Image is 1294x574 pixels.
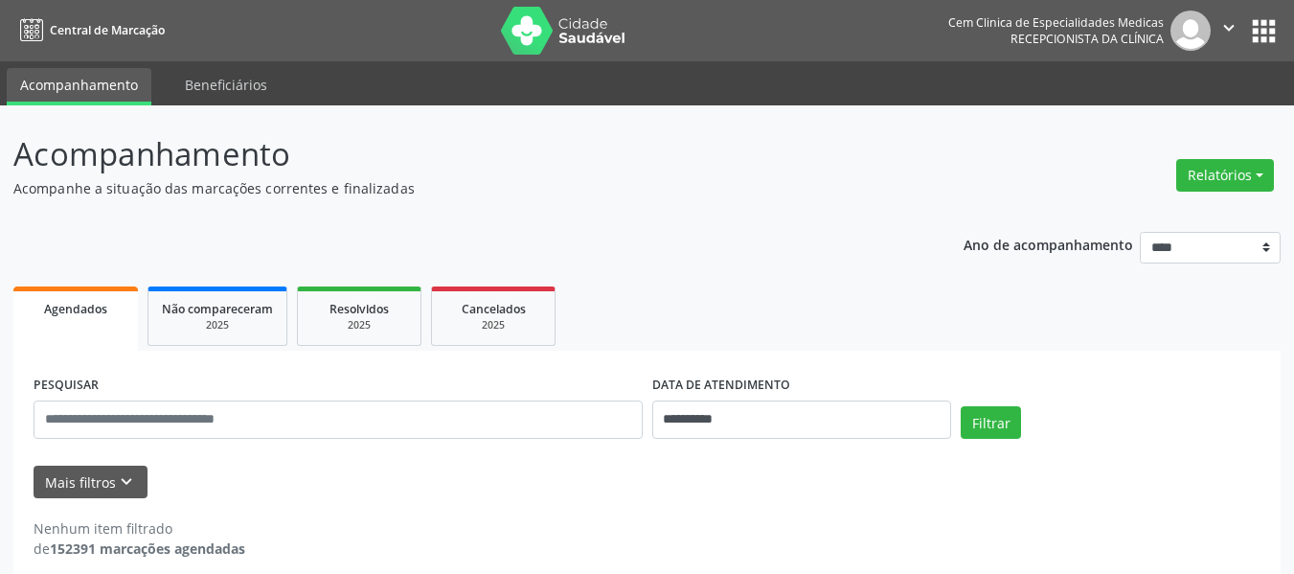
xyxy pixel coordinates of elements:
[329,301,389,317] span: Resolvidos
[44,301,107,317] span: Agendados
[1211,11,1247,51] button: 
[13,130,900,178] p: Acompanhamento
[948,14,1164,31] div: Cem Clinica de Especialidades Medicas
[1170,11,1211,51] img: img
[116,471,137,493] i: keyboard_arrow_down
[1010,31,1164,47] span: Recepcionista da clínica
[50,22,165,38] span: Central de Marcação
[462,301,526,317] span: Cancelados
[445,318,541,333] div: 2025
[50,540,245,558] strong: 152391 marcações agendadas
[1176,159,1274,192] button: Relatórios
[1247,14,1281,48] button: apps
[652,371,790,401] label: DATA DE ATENDIMENTO
[34,539,245,559] div: de
[34,466,148,499] button: Mais filtroskeyboard_arrow_down
[13,178,900,198] p: Acompanhe a situação das marcações correntes e finalizadas
[162,318,273,333] div: 2025
[7,68,151,105] a: Acompanhamento
[1218,17,1239,38] i: 
[34,518,245,539] div: Nenhum item filtrado
[162,301,273,317] span: Não compareceram
[34,371,99,401] label: PESQUISAR
[964,232,1133,256] p: Ano de acompanhamento
[311,318,407,333] div: 2025
[961,406,1021,439] button: Filtrar
[13,14,165,46] a: Central de Marcação
[171,68,281,102] a: Beneficiários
